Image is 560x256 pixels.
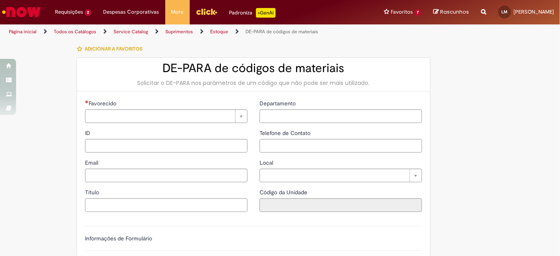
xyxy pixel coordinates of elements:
[391,8,413,16] span: Favoritos
[260,169,422,182] a: Limpar campo Local
[246,28,318,35] a: DE-PARA de códigos de materiais
[85,46,142,52] span: Adicionar a Favoritos
[260,188,309,196] label: Somente leitura - Código da Unidade
[89,100,118,107] span: Necessários - Favorecido
[85,9,91,16] span: 2
[196,6,217,18] img: click_logo_yellow_360x200.png
[85,169,248,182] input: Email
[85,62,422,75] h2: DE-PARA de códigos de materiais
[103,8,159,16] span: Despesas Corporativas
[171,8,184,16] span: More
[54,28,96,35] a: Todos os Catálogos
[85,109,248,123] a: Limpar campo Favorecido
[260,198,422,212] input: Código da Unidade
[433,8,469,16] a: Rascunhos
[85,129,92,137] span: ID
[9,28,37,35] a: Página inicial
[85,235,152,242] label: Informações de Formulário
[513,8,554,15] span: [PERSON_NAME]
[210,28,228,35] a: Estoque
[260,189,309,196] span: Somente leitura - Código da Unidade
[55,8,83,16] span: Requisições
[502,9,508,14] span: LM
[260,129,312,137] span: Telefone de Contato
[6,24,367,39] ul: Trilhas de página
[260,139,422,153] input: Telefone de Contato
[260,100,297,107] span: Departamento
[1,4,42,20] img: ServiceNow
[229,8,276,18] div: Padroniza
[85,189,101,196] span: Título
[440,8,469,16] span: Rascunhos
[256,8,276,18] p: +GenAi
[85,100,89,103] span: Necessários
[260,159,275,166] span: Local
[165,28,193,35] a: Suprimentos
[414,9,421,16] span: 7
[85,139,248,153] input: ID
[260,109,422,123] input: Departamento
[114,28,148,35] a: Service Catalog
[85,79,422,87] div: Solicitar o DE-PARA nos parâmetros de um código que não pode ser mais utilizado.
[77,40,147,57] button: Adicionar a Favoritos
[85,159,100,166] span: Email
[85,198,248,212] input: Título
